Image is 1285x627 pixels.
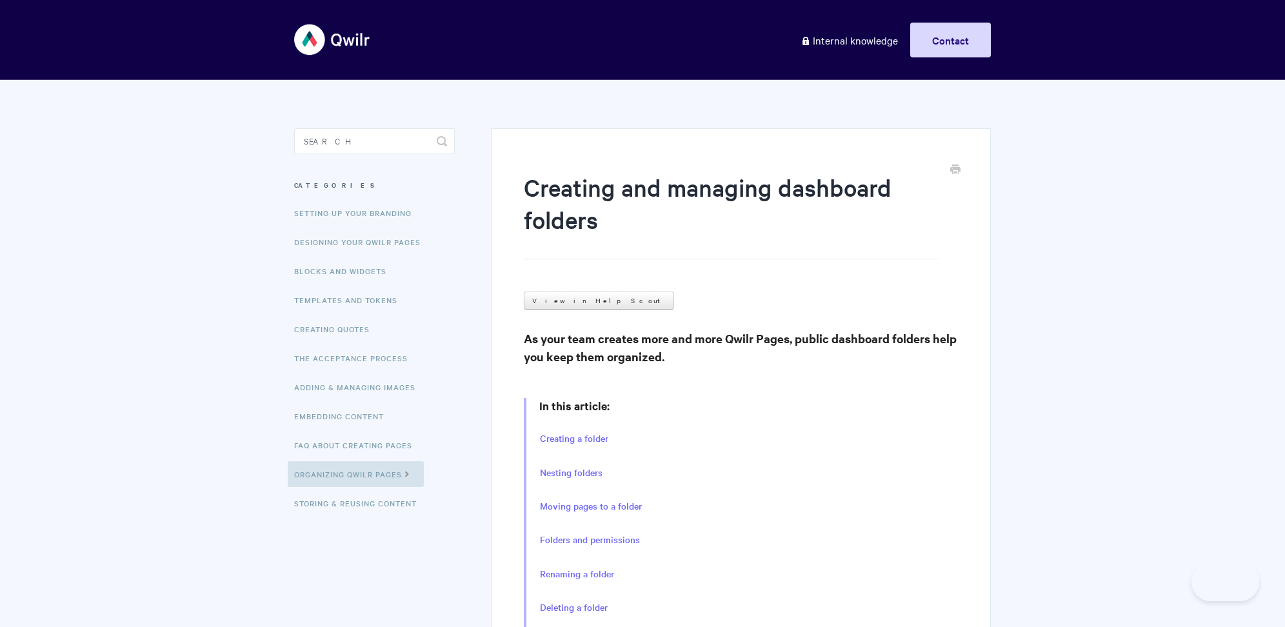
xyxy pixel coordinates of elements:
a: Print this Article [950,163,961,177]
input: Search [294,128,455,154]
a: Renaming a folder [540,567,614,581]
a: Embedding Content [294,403,393,429]
a: Creating a folder [540,432,608,446]
a: Internal knowledge [791,23,908,57]
a: Designing Your Qwilr Pages [294,229,430,255]
a: Nesting folders [540,466,603,480]
a: Templates and Tokens [294,287,407,313]
a: The Acceptance Process [294,345,417,371]
img: Qwilr Help Center [294,15,371,64]
a: Organizing Qwilr Pages [288,461,424,487]
a: FAQ About Creating Pages [294,432,422,458]
a: View in Help Scout [524,292,674,310]
h1: Creating and managing dashboard folders [524,171,939,259]
a: Setting up your Branding [294,200,421,226]
a: Moving pages to a folder [540,499,642,513]
h3: Categories [294,174,455,197]
a: Folders and permissions [540,533,640,547]
a: Creating Quotes [294,316,379,342]
iframe: Toggle Customer Support [1191,562,1259,601]
a: Contact [910,23,991,57]
h3: As your team creates more and more Qwilr Pages, public dashboard folders help you keep them organ... [524,330,958,366]
a: Storing & Reusing Content [294,490,426,516]
a: Adding & Managing Images [294,374,425,400]
a: Deleting a folder [540,601,608,615]
a: Blocks and Widgets [294,258,396,284]
strong: In this article: [539,398,610,413]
